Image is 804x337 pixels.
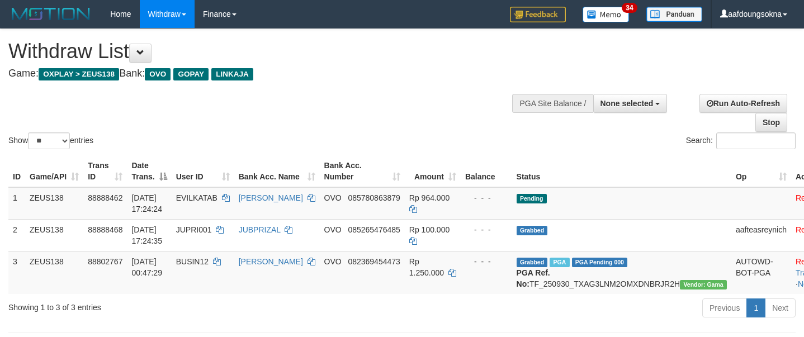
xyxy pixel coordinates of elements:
td: ZEUS138 [25,251,83,294]
th: Status [512,155,731,187]
span: OVO [324,193,342,202]
span: [DATE] 00:47:29 [131,257,162,277]
div: - - - [465,192,508,203]
div: Showing 1 to 3 of 3 entries [8,297,327,313]
span: Marked by aafsreyleap [550,258,569,267]
a: Run Auto-Refresh [699,94,787,113]
span: Grabbed [517,258,548,267]
h4: Game: Bank: [8,68,525,79]
span: Vendor URL: https://trx31.1velocity.biz [680,280,727,289]
span: Copy 085780863879 to clipboard [348,193,400,202]
th: User ID: activate to sort column ascending [172,155,234,187]
span: JUPRI001 [176,225,212,234]
td: 1 [8,187,25,220]
a: Stop [755,113,787,132]
th: Bank Acc. Number: activate to sort column ascending [320,155,405,187]
th: Trans ID: activate to sort column ascending [83,155,127,187]
b: PGA Ref. No: [517,268,550,288]
a: Next [765,298,796,317]
img: Button%20Memo.svg [583,7,630,22]
span: OVO [324,257,342,266]
span: OVO [324,225,342,234]
span: BUSIN12 [176,257,209,266]
span: LINKAJA [211,68,253,80]
span: Grabbed [517,226,548,235]
th: Game/API: activate to sort column ascending [25,155,83,187]
td: AUTOWD-BOT-PGA [731,251,791,294]
img: MOTION_logo.png [8,6,93,22]
a: JUBPRIZAL [239,225,281,234]
span: OVO [145,68,171,80]
span: GOPAY [173,68,209,80]
td: 3 [8,251,25,294]
a: [PERSON_NAME] [239,193,303,202]
span: 34 [622,3,637,13]
th: Date Trans.: activate to sort column descending [127,155,171,187]
label: Show entries [8,132,93,149]
span: Rp 100.000 [409,225,450,234]
img: Feedback.jpg [510,7,566,22]
span: Rp 1.250.000 [409,257,444,277]
div: PGA Site Balance / [512,94,593,113]
a: 1 [746,298,765,317]
td: 2 [8,219,25,251]
span: 88802767 [88,257,122,266]
span: [DATE] 17:24:35 [131,225,162,245]
button: None selected [593,94,668,113]
span: Copy 085265476485 to clipboard [348,225,400,234]
span: [DATE] 17:24:24 [131,193,162,213]
span: EVILKATAB [176,193,217,202]
img: panduan.png [646,7,702,22]
select: Showentries [28,132,70,149]
div: - - - [465,224,508,235]
span: OXPLAY > ZEUS138 [39,68,119,80]
span: 88888468 [88,225,122,234]
span: Copy 082369454473 to clipboard [348,257,400,266]
th: Balance [461,155,512,187]
span: Rp 964.000 [409,193,450,202]
th: Amount: activate to sort column ascending [405,155,461,187]
td: ZEUS138 [25,187,83,220]
input: Search: [716,132,796,149]
td: ZEUS138 [25,219,83,251]
td: aafteasreynich [731,219,791,251]
span: None selected [600,99,654,108]
th: ID [8,155,25,187]
span: PGA Pending [572,258,628,267]
th: Bank Acc. Name: activate to sort column ascending [234,155,320,187]
a: [PERSON_NAME] [239,257,303,266]
div: - - - [465,256,508,267]
a: Previous [702,298,747,317]
label: Search: [686,132,796,149]
th: Op: activate to sort column ascending [731,155,791,187]
h1: Withdraw List [8,40,525,63]
span: 88888462 [88,193,122,202]
span: Pending [517,194,547,203]
td: TF_250930_TXAG3LNM2OMXDNBRJR2H [512,251,731,294]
